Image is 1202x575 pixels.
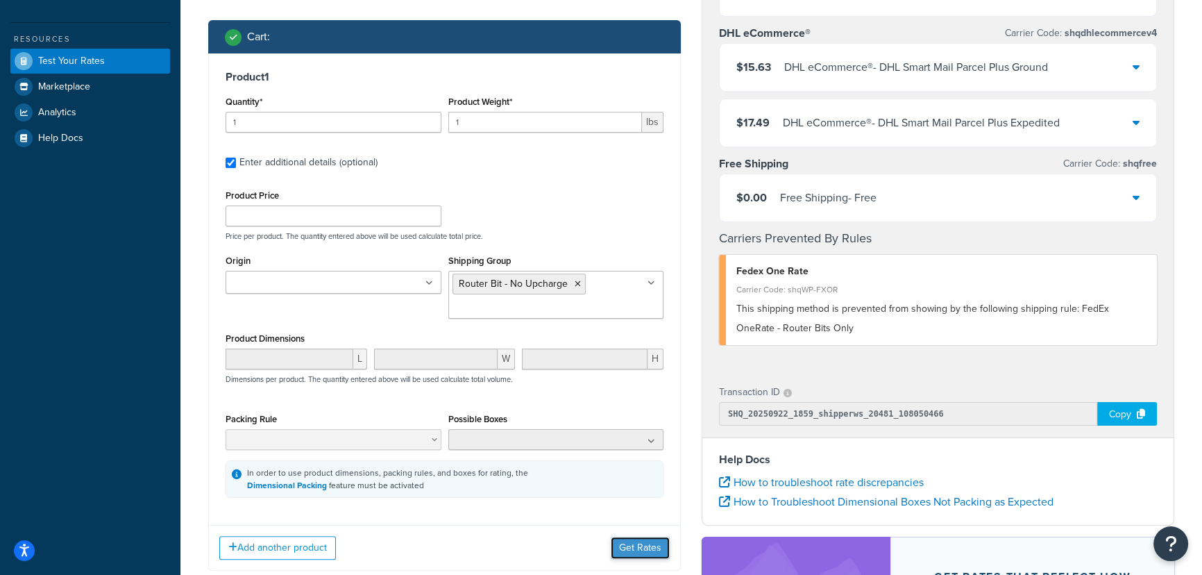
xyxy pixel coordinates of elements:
h3: Product 1 [226,70,663,84]
a: How to Troubleshoot Dimensional Boxes Not Packing as Expected [719,494,1053,510]
span: Test Your Rates [38,56,105,67]
h2: Cart : [247,31,270,43]
label: Packing Rule [226,414,277,424]
a: Marketplace [10,74,170,99]
label: Quantity* [226,97,262,107]
input: 0 [226,112,441,133]
button: Get Rates [611,537,670,559]
h3: DHL eCommerce® [719,26,811,40]
span: $15.63 [736,59,771,75]
h4: Carriers Prevented By Rules [719,229,1157,248]
p: Price per product. The quantity entered above will be used calculate total price. [222,231,667,241]
input: Enter additional details (optional) [226,158,236,168]
label: Product Dimensions [226,333,305,344]
div: DHL eCommerce® - DHL Smart Mail Parcel Plus Ground [784,58,1048,77]
a: How to troubleshoot rate discrepancies [719,474,924,490]
div: DHL eCommerce® - DHL Smart Mail Parcel Plus Expedited [783,113,1060,133]
div: In order to use product dimensions, packing rules, and boxes for rating, the feature must be acti... [247,467,528,492]
span: L [353,349,367,369]
a: Help Docs [10,126,170,151]
span: Router Bit - No Upcharge [459,276,568,291]
span: Analytics [38,107,76,119]
span: This shipping method is prevented from showing by the following shipping rule: FedEx OneRate - Ro... [736,301,1109,335]
label: Shipping Group [448,256,511,266]
span: H [647,349,663,369]
button: Open Resource Center [1153,526,1188,561]
span: $0.00 [736,190,767,206]
a: Dimensional Packing [247,479,327,492]
h3: Free Shipping [719,157,788,171]
span: shqdhlecommercev4 [1062,26,1157,40]
label: Origin [226,256,251,266]
button: Add another product [219,536,336,560]
div: Copy [1097,402,1157,426]
div: Fedex One Rate [736,262,1146,281]
label: Product Weight* [448,97,512,107]
a: Analytics [10,100,170,125]
div: Enter additional details (optional) [239,153,378,172]
p: Transaction ID [719,383,780,402]
span: shqfree [1120,156,1157,171]
div: Carrier Code: shqWP-FXOR [736,280,1146,299]
span: W [498,349,515,369]
span: Help Docs [38,133,83,144]
label: Possible Boxes [448,414,507,424]
p: Dimensions per product. The quantity entered above will be used calculate total volume. [222,374,513,384]
input: 0.00 [448,112,643,133]
span: Marketplace [38,81,90,93]
span: $17.49 [736,115,770,131]
h4: Help Docs [719,451,1157,468]
p: Carrier Code: [1005,24,1157,43]
a: Test Your Rates [10,49,170,74]
span: lbs [642,112,663,133]
label: Product Price [226,190,279,201]
p: Carrier Code: [1063,154,1157,174]
div: Resources [10,33,170,45]
div: Free Shipping - Free [780,188,877,208]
